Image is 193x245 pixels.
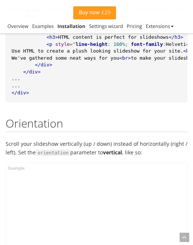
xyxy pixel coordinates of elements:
[73,41,75,47] span: "
[12,90,29,95] span: </div>
[35,62,52,67] span: </div>
[46,34,58,40] span: <h3>
[127,23,142,29] a: Pricing
[55,41,70,47] span: style
[32,23,54,29] a: Examples
[58,34,168,40] span: HTML content is perfect for slideshows
[113,41,125,47] span: 160%
[131,41,163,47] span: font-family
[73,6,116,19] a: Buy now£29
[125,41,128,47] span: ;
[100,10,110,16] span: £29
[119,55,131,61] span: <br>
[6,117,187,132] h2: Orientation
[7,23,28,29] a: Overview
[12,76,20,88] span: ... ...
[107,41,110,47] span: :
[57,23,85,29] a: Installation
[89,23,123,29] a: Settings wizard
[23,69,41,75] span: </div>
[75,41,107,47] span: line-height
[163,41,166,47] span: :
[169,34,183,40] span: </h3>
[70,41,73,47] span: =
[166,41,192,47] span: Helvetica
[6,139,187,157] p: Scroll your slideshow vertically (up / down) instead of horizontally (right / left). Set the para...
[36,150,70,156] span: orientation
[146,23,174,29] a: Extensions
[46,41,52,47] span: <p
[12,55,119,61] span: We've gathered some neat ways for you
[103,149,122,156] strong: vertical
[12,48,183,54] span: Use HTML to create a plush looking slideshow for your site.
